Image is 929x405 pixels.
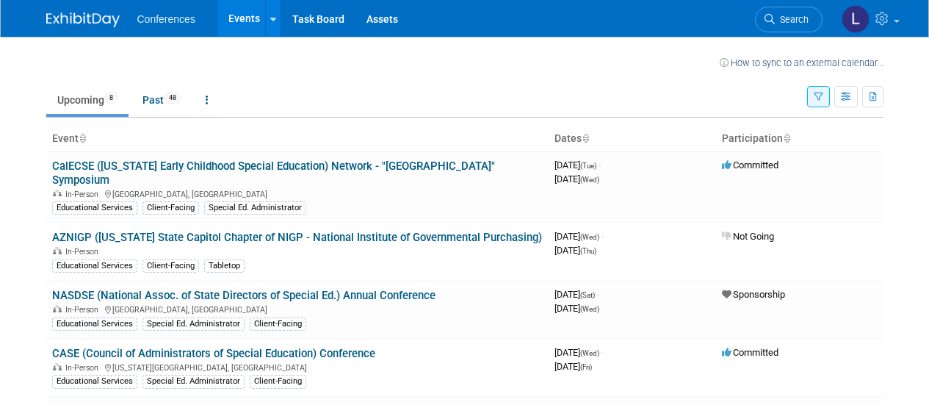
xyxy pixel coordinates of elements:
span: In-Person [65,305,103,315]
div: Special Ed. Administrator [142,375,245,388]
span: Search [775,14,809,25]
span: In-Person [65,190,103,199]
a: NASDSE (National Assoc. of State Directors of Special Ed.) Annual Conference [52,289,435,302]
span: Sponsorship [722,289,785,300]
span: - [599,160,601,171]
th: Event [46,126,549,151]
span: (Wed) [580,233,599,241]
a: Upcoming8 [46,86,129,114]
a: AZNIGP ([US_STATE] State Capitol Chapter of NIGP - National Institute of Governmental Purchasing) [52,231,542,244]
div: [GEOGRAPHIC_DATA], [GEOGRAPHIC_DATA] [52,303,543,315]
span: [DATE] [554,173,599,184]
span: 48 [165,93,181,104]
a: Sort by Start Date [582,132,589,144]
span: (Sat) [580,291,595,299]
span: (Wed) [580,349,599,357]
a: Sort by Participation Type [783,132,790,144]
div: [GEOGRAPHIC_DATA], [GEOGRAPHIC_DATA] [52,187,543,199]
span: In-Person [65,247,103,257]
span: - [597,289,599,300]
div: Special Ed. Administrator [204,201,306,215]
span: (Wed) [580,305,599,313]
th: Dates [549,126,716,151]
img: In-Person Event [53,363,62,370]
span: - [601,231,604,242]
span: (Thu) [580,247,596,255]
span: (Tue) [580,162,596,170]
div: Educational Services [52,201,137,215]
th: Participation [716,126,883,151]
span: (Wed) [580,176,599,184]
img: In-Person Event [53,190,62,197]
img: In-Person Event [53,247,62,254]
img: Lisa Hampton [842,5,870,33]
span: In-Person [65,363,103,373]
div: [US_STATE][GEOGRAPHIC_DATA], [GEOGRAPHIC_DATA] [52,361,543,373]
span: (Fri) [580,363,592,371]
div: Educational Services [52,259,137,273]
a: Search [755,7,823,32]
div: Educational Services [52,318,137,331]
span: [DATE] [554,303,599,314]
a: Sort by Event Name [79,132,86,144]
span: Not Going [722,231,774,242]
div: Client-Facing [142,259,199,273]
img: ExhibitDay [46,12,120,27]
div: Tabletop [204,259,245,273]
span: [DATE] [554,347,604,358]
span: [DATE] [554,231,604,242]
span: Committed [722,347,778,358]
span: [DATE] [554,160,601,171]
a: CalECSE ([US_STATE] Early Childhood Special Education) Network - "[GEOGRAPHIC_DATA]" Symposium [52,160,495,187]
div: Client-Facing [142,201,199,215]
span: Conferences [137,13,195,25]
span: - [601,347,604,358]
a: How to sync to an external calendar... [720,57,883,68]
div: Special Ed. Administrator [142,318,245,331]
span: [DATE] [554,361,592,372]
div: Client-Facing [250,375,306,388]
a: Past48 [131,86,192,114]
a: CASE (Council of Administrators of Special Education) Conference [52,347,375,360]
span: Committed [722,160,778,171]
img: In-Person Event [53,305,62,312]
div: Client-Facing [250,318,306,331]
span: [DATE] [554,289,599,300]
span: [DATE] [554,245,596,256]
div: Educational Services [52,375,137,388]
span: 8 [105,93,118,104]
